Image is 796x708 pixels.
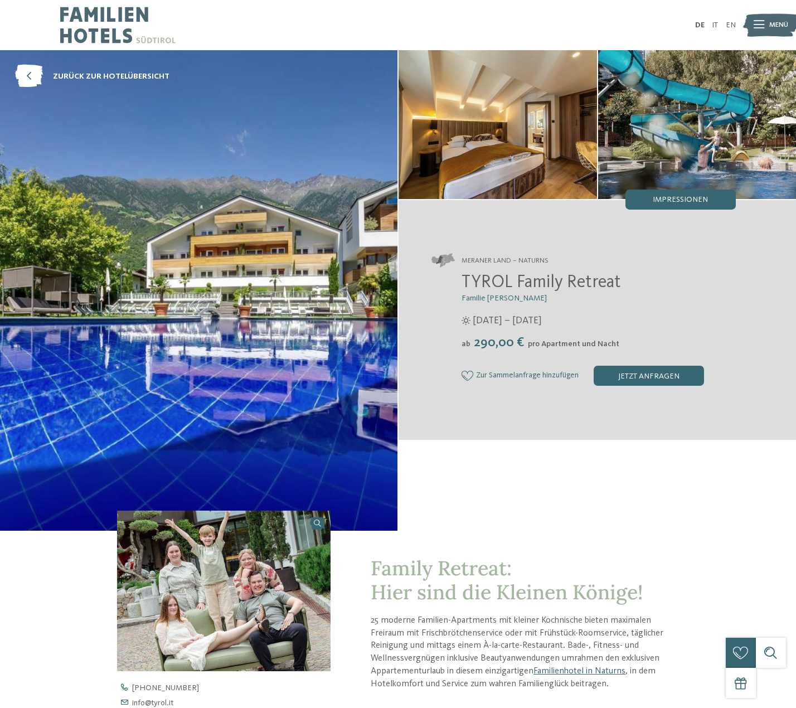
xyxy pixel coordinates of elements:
div: jetzt anfragen [594,366,704,386]
span: Meraner Land – Naturns [462,256,549,266]
p: 25 moderne Familien-Apartments mit kleiner Kochnische bieten maximalen Freiraum mit Frischbrötche... [371,614,679,690]
a: zurück zur Hotelübersicht [15,65,169,88]
span: Zur Sammelanfrage hinzufügen [476,371,579,380]
a: EN [726,21,736,29]
a: Familienhotel in Naturns [533,667,625,676]
img: Das Familienhotel in Naturns der Extraklasse [117,511,331,671]
span: pro Apartment und Nacht [528,340,619,348]
img: Das Familienhotel in Naturns der Extraklasse [399,50,597,199]
a: DE [695,21,705,29]
a: IT [712,21,718,29]
span: info@ tyrol. it [132,699,173,707]
span: Menü [769,20,788,30]
span: [DATE] – [DATE] [473,314,542,328]
a: [PHONE_NUMBER] [117,683,348,691]
span: zurück zur Hotelübersicht [53,71,169,82]
a: info@tyrol.it [117,699,348,707]
span: [PHONE_NUMBER] [132,683,199,691]
i: Öffnungszeiten im Sommer [462,316,470,325]
span: Familie [PERSON_NAME] [462,294,547,302]
span: TYROL Family Retreat [462,274,621,292]
span: 290,00 € [472,336,527,350]
span: Impressionen [653,196,708,203]
span: ab [462,340,470,348]
span: Family Retreat: Hier sind die Kleinen Könige! [371,555,643,605]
